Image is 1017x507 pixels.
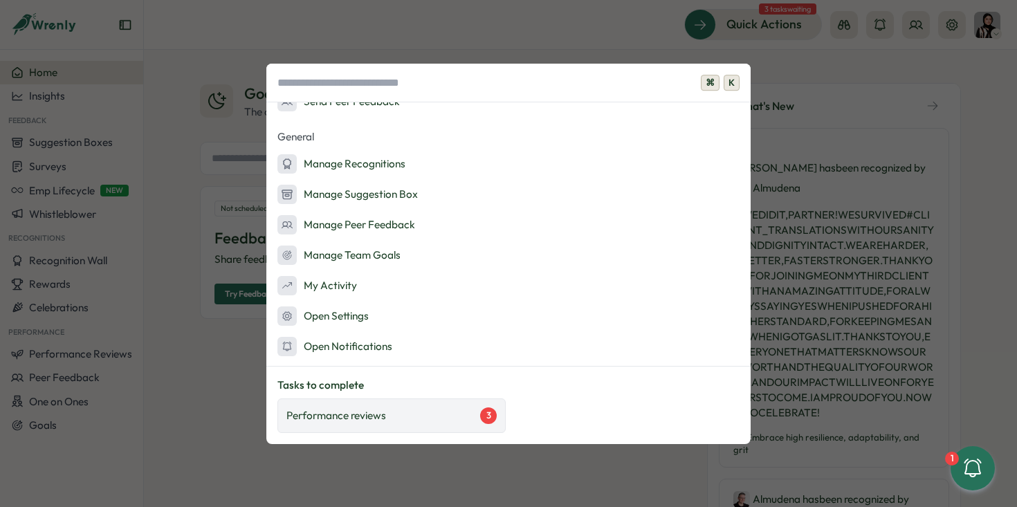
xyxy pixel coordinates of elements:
[951,446,995,490] button: 1
[266,181,751,208] button: Manage Suggestion Box
[480,407,497,424] div: 3
[724,75,740,91] span: K
[945,452,959,465] div: 1
[266,241,751,269] button: Manage Team Goals
[277,378,740,393] p: Tasks to complete
[286,408,386,423] p: Performance reviews
[266,211,751,239] button: Manage Peer Feedback
[277,246,401,265] div: Manage Team Goals
[277,185,418,204] div: Manage Suggestion Box
[266,333,751,360] button: Open Notifications
[277,306,369,326] div: Open Settings
[277,215,415,234] div: Manage Peer Feedback
[277,276,357,295] div: My Activity
[701,75,720,91] span: ⌘
[266,127,751,147] p: General
[266,302,751,330] button: Open Settings
[277,154,405,174] div: Manage Recognitions
[266,150,751,178] button: Manage Recognitions
[277,337,392,356] div: Open Notifications
[266,272,751,299] button: My Activity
